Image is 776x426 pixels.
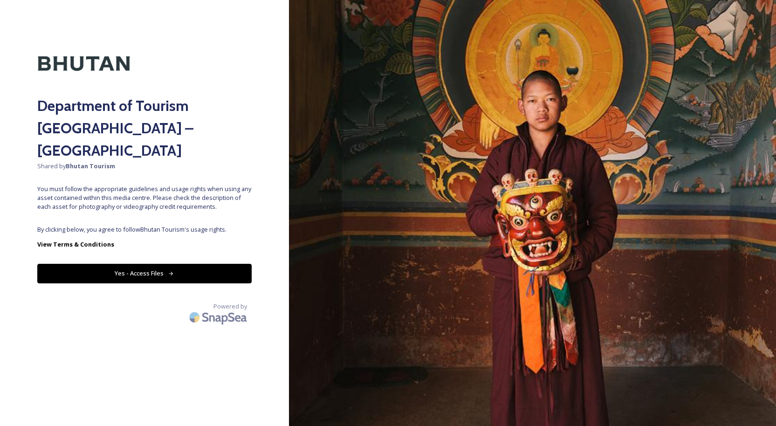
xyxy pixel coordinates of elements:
strong: View Terms & Conditions [37,240,114,248]
span: Powered by [213,302,247,311]
img: SnapSea Logo [186,306,252,328]
a: View Terms & Conditions [37,239,252,250]
span: Shared by [37,162,252,171]
strong: Bhutan Tourism [66,162,115,170]
span: By clicking below, you agree to follow Bhutan Tourism 's usage rights. [37,225,252,234]
button: Yes - Access Files [37,264,252,283]
span: You must follow the appropriate guidelines and usage rights when using any asset contained within... [37,185,252,212]
img: Kingdom-of-Bhutan-Logo.png [37,37,130,90]
h2: Department of Tourism [GEOGRAPHIC_DATA] – [GEOGRAPHIC_DATA] [37,95,252,162]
